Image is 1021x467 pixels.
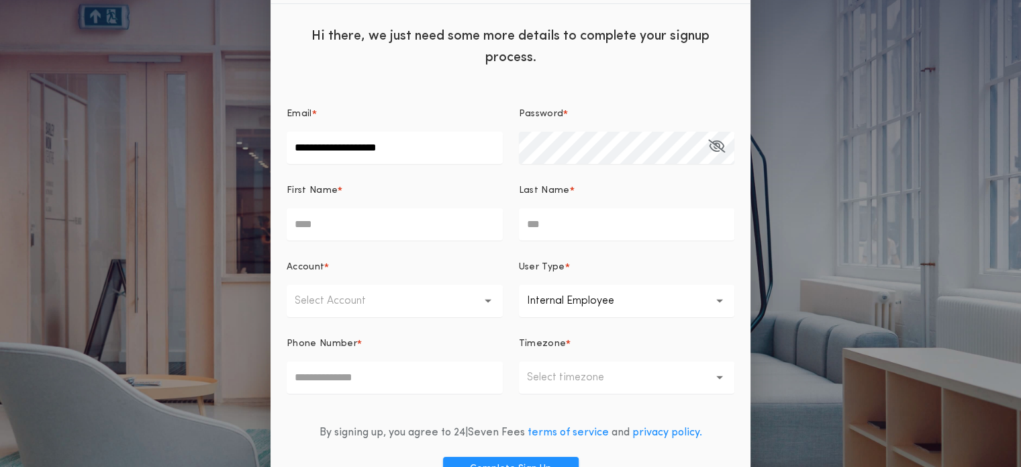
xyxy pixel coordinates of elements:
button: Select Account [287,285,503,317]
div: By signing up, you agree to 24|Seven Fees and [320,425,702,441]
button: Select timezone [519,362,735,394]
p: Select Account [295,293,387,309]
p: Email [287,108,312,121]
p: Internal Employee [527,293,636,309]
p: Timezone [519,337,567,351]
input: Email* [287,132,503,164]
p: Phone Number [287,337,357,351]
input: Phone Number* [287,362,503,394]
div: Hi there, we just need some more details to complete your signup process. [271,15,750,75]
p: Password [519,108,564,121]
input: Last Name* [519,208,735,241]
button: Password* [708,132,725,164]
p: Select timezone [527,370,626,386]
input: Password* [519,132,735,164]
p: User Type [519,261,565,274]
a: privacy policy. [632,427,702,438]
input: First Name* [287,208,503,241]
button: Internal Employee [519,285,735,317]
p: Account [287,261,324,274]
p: Last Name [519,184,570,198]
a: terms of service [528,427,609,438]
p: First Name [287,184,338,198]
